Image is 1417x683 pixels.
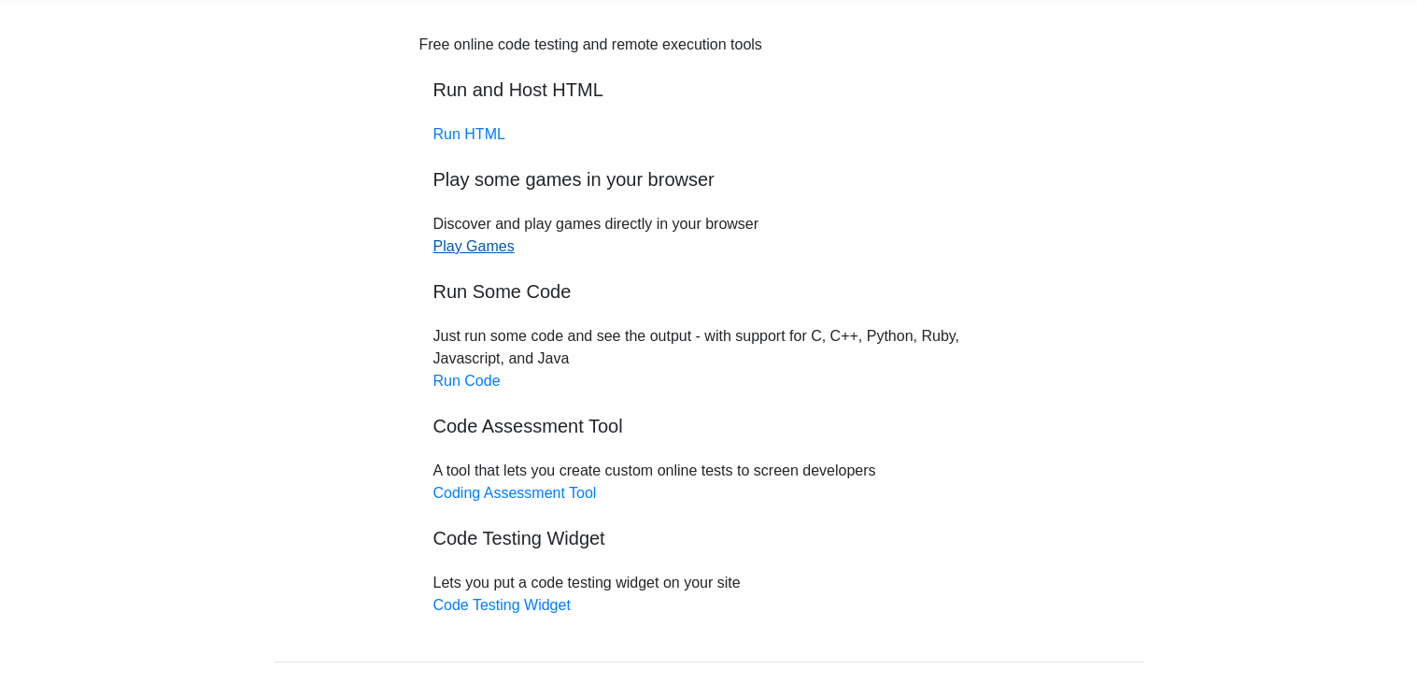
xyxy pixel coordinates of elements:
[419,34,762,56] div: Free online code testing and remote execution tools
[433,168,985,191] h5: Play some games in your browser
[433,78,985,101] h5: Run and Host HTML
[433,238,515,254] a: Play Games
[433,597,571,613] a: Code Testing Widget
[433,280,985,303] h5: Run Some Code
[433,415,985,437] h5: Code Assessment Tool
[433,126,505,142] a: Run HTML
[433,373,501,389] a: Run Code
[433,485,597,501] a: Coding Assessment Tool
[433,527,985,549] h5: Code Testing Widget
[419,34,999,617] div: Discover and play games directly in your browser Just run some code and see the output - with sup...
